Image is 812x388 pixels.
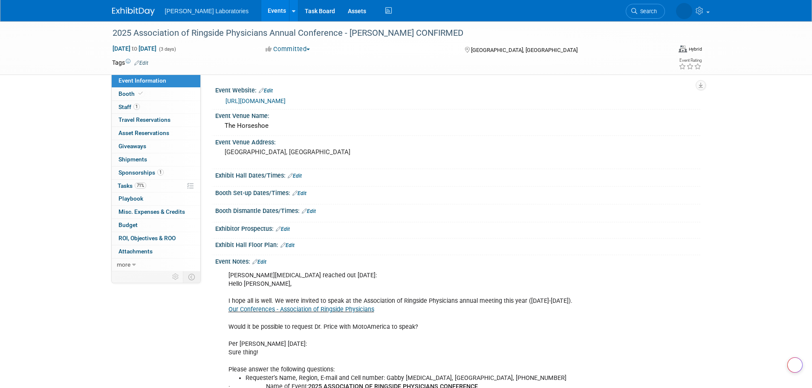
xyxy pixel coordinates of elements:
[215,136,700,147] div: Event Venue Address:
[215,169,700,180] div: Exhibit Hall Dates/Times:
[168,271,183,282] td: Personalize Event Tab Strip
[112,101,200,114] a: Staff1
[133,103,140,110] span: 1
[112,206,200,218] a: Misc. Expenses & Credits
[118,77,166,84] span: Event Information
[263,45,313,54] button: Committed
[292,190,306,196] a: Edit
[215,255,700,266] div: Event Notes:
[112,193,200,205] a: Playbook
[225,98,286,104] a: [URL][DOMAIN_NAME]
[280,242,295,248] a: Edit
[637,8,657,14] span: Search
[118,221,138,228] span: Budget
[134,60,148,66] a: Edit
[158,46,176,52] span: (3 days)
[679,44,702,53] div: Event Format
[246,374,601,382] li: Requester’s Name, Region, E-mail and Cell number: Gabby [MEDICAL_DATA], [GEOGRAPHIC_DATA], [PHONE...
[112,180,200,193] a: Tasks71%
[112,245,200,258] a: Attachments
[118,169,164,176] span: Sponsorships
[112,127,200,140] a: Asset Reservations
[118,248,153,255] span: Attachments
[117,261,130,268] span: more
[215,187,700,198] div: Booth Set-up Dates/Times:
[112,140,200,153] a: Giveaways
[118,182,146,189] span: Tasks
[135,182,146,189] span: 71%
[215,204,700,216] div: Booth Dismantle Dates/Times:
[215,239,700,250] div: Exhibit Hall Floor Plan:
[679,58,702,63] div: Event Rating
[112,88,200,101] a: Booth
[112,114,200,126] a: Travel Reservations
[112,153,200,166] a: Shipments
[615,44,702,57] div: Event Format
[112,259,200,271] a: more
[118,143,146,149] span: Giveaways
[118,116,170,123] span: Travel Reservations
[626,4,665,19] a: Search
[228,306,374,313] a: Our Conferences - Association of Ringside Physicians
[112,232,200,245] a: ROI, Objectives & ROO
[139,91,143,96] i: Booth reservation complete
[222,119,694,132] div: The Horseshoe
[118,195,143,202] span: Playbook
[183,271,200,282] td: Toggle Event Tabs
[130,45,139,52] span: to
[157,169,164,175] span: 1
[118,156,147,163] span: Shipments
[276,226,290,232] a: Edit
[676,3,692,19] img: Tisha Davis
[118,129,169,136] span: Asset Reservations
[112,219,200,232] a: Budget
[112,75,200,87] a: Event Information
[215,222,700,233] div: Exhibitor Prospectus:
[679,46,687,52] img: Format-Hybrid.png
[471,47,578,53] span: [GEOGRAPHIC_DATA], [GEOGRAPHIC_DATA]
[118,235,176,241] span: ROI, Objectives & ROO
[118,103,140,110] span: Staff
[165,8,249,14] span: [PERSON_NAME] Laboratories
[288,173,302,179] a: Edit
[112,167,200,179] a: Sponsorships1
[215,84,700,95] div: Event Website:
[252,259,266,265] a: Edit
[688,46,702,52] div: Hybrid
[118,208,185,215] span: Misc. Expenses & Credits
[112,58,148,67] td: Tags
[259,88,273,94] a: Edit
[225,148,408,156] pre: [GEOGRAPHIC_DATA], [GEOGRAPHIC_DATA]
[215,109,700,120] div: Event Venue Name:
[302,208,316,214] a: Edit
[112,7,155,16] img: ExhibitDay
[118,90,144,97] span: Booth
[112,45,157,52] span: [DATE] [DATE]
[110,26,652,41] div: 2025 Association of Ringside Physicians Annual Conference - [PERSON_NAME] CONFIRMED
